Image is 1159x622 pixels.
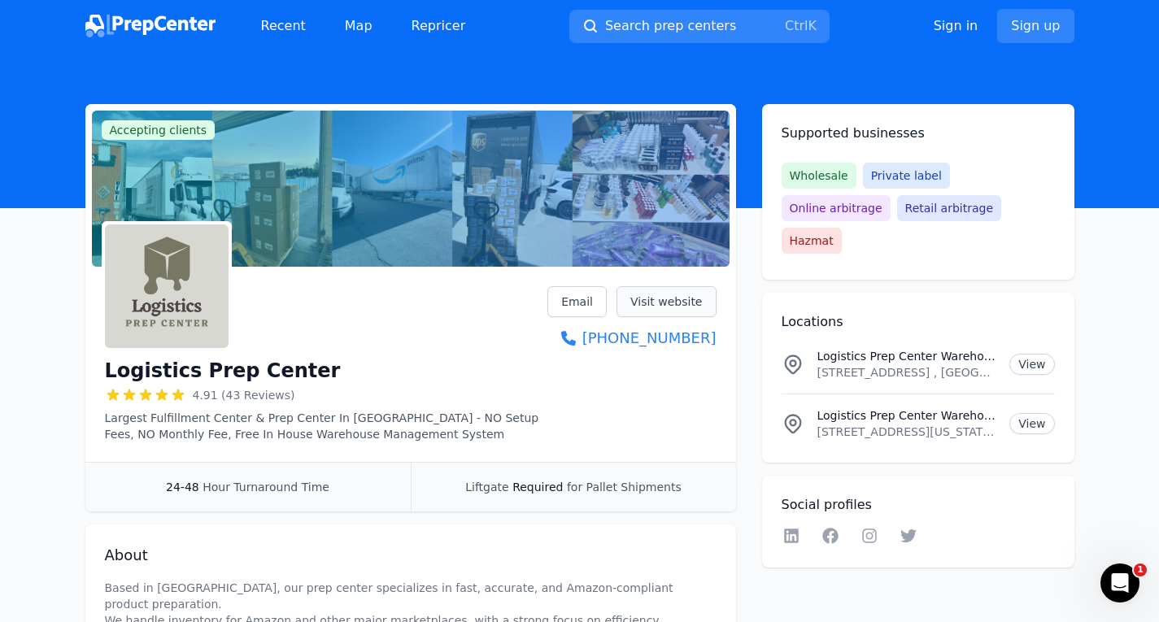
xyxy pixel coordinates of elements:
[1009,413,1054,434] a: View
[817,407,997,424] p: Logistics Prep Center Warehouse
[782,228,842,254] span: Hazmat
[808,18,817,33] kbd: K
[512,481,563,494] span: Required
[782,124,1055,143] h2: Supported businesses
[465,481,508,494] span: Liftgate
[193,387,295,403] span: 4.91 (43 Reviews)
[897,195,1001,221] span: Retail arbitrage
[1009,354,1054,375] a: View
[203,481,329,494] span: Hour Turnaround Time
[547,286,607,317] a: Email
[248,10,319,42] a: Recent
[782,163,856,189] span: Wholesale
[617,286,717,317] a: Visit website
[782,312,1055,332] h2: Locations
[105,544,717,567] h2: About
[105,410,548,442] p: Largest Fulfillment Center & Prep Center In [GEOGRAPHIC_DATA] - NO Setup Fees, NO Monthly Fee, Fr...
[166,481,199,494] span: 24-48
[782,195,891,221] span: Online arbitrage
[105,224,229,348] img: Logistics Prep Center
[399,10,479,42] a: Repricer
[1134,563,1147,576] span: 1
[817,348,997,364] p: Logistics Prep Center Warehouse
[547,327,716,350] a: [PHONE_NUMBER]
[997,9,1074,43] a: Sign up
[105,358,341,384] h1: Logistics Prep Center
[1100,563,1139,602] iframe: Intercom live chat
[332,10,386,42] a: Map
[817,364,997,381] p: [STREET_ADDRESS] , [GEOGRAPHIC_DATA], [US_STATE], 91020, [GEOGRAPHIC_DATA]
[782,495,1055,515] h2: Social profiles
[785,18,808,33] kbd: Ctrl
[605,16,736,36] span: Search prep centers
[85,15,216,37] img: PrepCenter
[569,10,830,43] button: Search prep centersCtrlK
[863,163,950,189] span: Private label
[817,424,997,440] p: [STREET_ADDRESS][US_STATE][US_STATE]
[102,120,216,140] span: Accepting clients
[567,481,682,494] span: for Pallet Shipments
[934,16,978,36] a: Sign in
